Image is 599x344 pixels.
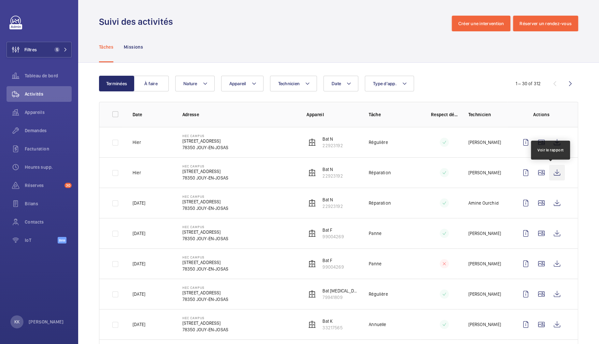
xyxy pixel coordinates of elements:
button: À faire [134,76,169,91]
p: HEC CAMPUS [182,195,228,198]
p: HEC CAMPUS [182,164,228,168]
p: Bat F [322,227,344,233]
button: Appareil [221,76,264,91]
p: [DATE] [133,230,145,237]
span: Bilans [25,200,72,207]
p: [DATE] [133,291,145,297]
p: 22923192 [322,173,343,179]
span: Facturation [25,146,72,152]
img: elevator.svg [308,260,316,268]
h1: Suivi des activités [99,16,177,28]
p: [PERSON_NAME] [468,230,501,237]
p: [STREET_ADDRESS] [182,168,228,175]
p: 78350 JOUY-EN-JOSAS [182,296,228,303]
p: Bat N [322,136,343,142]
p: [DATE] [133,260,145,267]
p: Tâche [369,111,421,118]
p: [DATE] [133,200,145,206]
img: elevator.svg [308,169,316,177]
p: [STREET_ADDRESS] [182,198,228,205]
button: Filtres5 [7,42,72,57]
p: Bat N [322,196,343,203]
p: HEC CAMPUS [182,286,228,289]
p: Amine Ourchid [468,200,498,206]
p: HEC CAMPUS [182,225,228,229]
p: Panne [369,230,381,237]
button: Technicien [270,76,317,91]
p: 78350 JOUY-EN-JOSAS [182,175,228,181]
span: Contacts [25,219,72,225]
button: Type d'app. [365,76,414,91]
img: elevator.svg [308,138,316,146]
button: Nature [175,76,215,91]
span: Réserves [25,182,62,189]
span: 5 [54,47,60,52]
p: HEC CAMPUS [182,316,228,320]
p: Panne [369,260,381,267]
p: 78350 JOUY-EN-JOSAS [182,266,228,272]
p: Régulière [369,291,388,297]
p: 79941809 [322,294,358,301]
div: 1 – 30 of 312 [516,80,541,87]
span: Activités [25,91,72,97]
p: [PERSON_NAME] [468,321,501,328]
p: Adresse [182,111,296,118]
span: Type d'app. [373,81,397,86]
span: Nature [183,81,197,86]
p: HEC CAMPUS [182,255,228,259]
p: [PERSON_NAME] [29,319,64,325]
img: elevator.svg [308,229,316,237]
img: elevator.svg [308,290,316,298]
p: Technicien [468,111,507,118]
p: [PERSON_NAME] [468,260,501,267]
p: [STREET_ADDRESS] [182,259,228,266]
p: 22923192 [322,203,343,210]
p: Appareil [307,111,358,118]
p: 78350 JOUY-EN-JOSAS [182,326,228,333]
p: Réparation [369,169,391,176]
p: 78350 JOUY-EN-JOSAS [182,235,228,242]
span: Date [332,81,341,86]
span: Heures supp. [25,164,72,170]
p: Annuelle [369,321,386,328]
div: Voir le rapport [537,147,564,153]
p: 22923192 [322,142,343,149]
span: Tableau de bord [25,72,72,79]
p: 78350 JOUY-EN-JOSAS [182,144,228,151]
button: Créer une intervention [452,16,511,31]
span: Beta [58,237,66,243]
span: Technicien [278,81,300,86]
button: Date [323,76,358,91]
p: Respect délai [431,111,458,118]
p: [STREET_ADDRESS] [182,289,228,296]
p: Hier [133,169,141,176]
p: Bat N [322,166,343,173]
p: [PERSON_NAME] [468,291,501,297]
p: [STREET_ADDRESS] [182,229,228,235]
span: Appareil [229,81,246,86]
p: Hier [133,139,141,146]
p: [PERSON_NAME] [468,169,501,176]
p: [STREET_ADDRESS] [182,138,228,144]
span: Demandes [25,127,72,134]
p: Tâches [99,44,113,50]
p: HEC CAMPUS [182,134,228,138]
p: Bat [MEDICAL_DATA] [322,288,358,294]
button: Terminées [99,76,134,91]
p: KK [14,319,20,325]
p: Régulière [369,139,388,146]
span: Appareils [25,109,72,116]
p: Actions [518,111,565,118]
img: elevator.svg [308,199,316,207]
p: 33217565 [322,324,342,331]
p: Date [133,111,172,118]
button: Réserver un rendez-vous [513,16,578,31]
p: Bat F [322,257,344,264]
p: [DATE] [133,321,145,328]
p: Bat K [322,318,342,324]
p: 78350 JOUY-EN-JOSAS [182,205,228,211]
p: [STREET_ADDRESS] [182,320,228,326]
span: Filtres [24,46,37,53]
p: 99004269 [322,264,344,270]
p: 99004269 [322,233,344,240]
